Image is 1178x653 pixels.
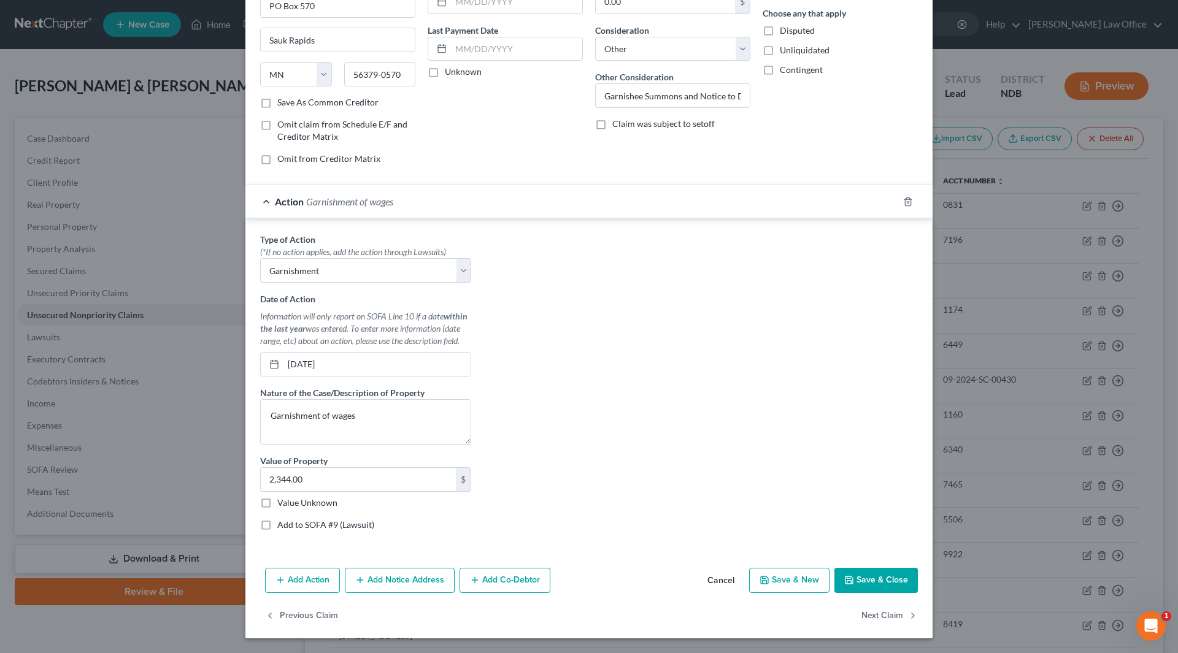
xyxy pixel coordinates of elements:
span: 1 [1161,611,1171,621]
span: Omit claim from Schedule E/F and Creditor Matrix [277,119,407,142]
label: Unknown [445,66,482,78]
input: Enter city... [261,28,415,52]
span: Omit from Creditor Matrix [277,153,380,164]
label: Choose any that apply [763,7,846,20]
input: Specify... [596,84,750,107]
button: Add Action [265,568,340,594]
span: Contingent [780,64,823,75]
span: Type of Action [260,234,315,245]
input: MM/DD/YYYY [283,353,471,376]
label: Save As Common Creditor [277,96,379,109]
label: Value of Property [260,454,328,467]
button: Add Notice Address [345,568,455,594]
span: Disputed [780,25,815,36]
label: Nature of the Case/Description of Property [260,386,425,399]
span: Claim was subject to setoff [612,118,715,129]
button: Add Co-Debtor [460,568,550,594]
div: $ [456,468,471,491]
label: Other Consideration [595,71,674,83]
iframe: Intercom live chat [1136,611,1166,641]
span: Garnishment of wages [306,196,393,207]
label: Date of Action [260,292,315,305]
label: Last Payment Date [428,24,498,37]
div: (*If no action applies, add the action through Lawsuits) [260,246,471,258]
label: Consideration [595,24,649,37]
label: Add to SOFA #9 (Lawsuit) [277,519,374,531]
span: Action [275,196,304,207]
button: Cancel [698,569,744,594]
input: MM/DD/YYYY [451,37,582,61]
button: Next Claim [861,603,918,628]
button: Previous Claim [265,603,338,628]
input: Enter zip... [344,62,416,86]
label: Value Unknown [277,497,337,509]
button: Save & New [749,568,830,594]
span: Unliquidated [780,45,830,55]
input: 0.00 [261,468,456,491]
div: Information will only report on SOFA Line 10 if a date was entered. To enter more information (da... [260,310,471,347]
button: Save & Close [834,568,918,594]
